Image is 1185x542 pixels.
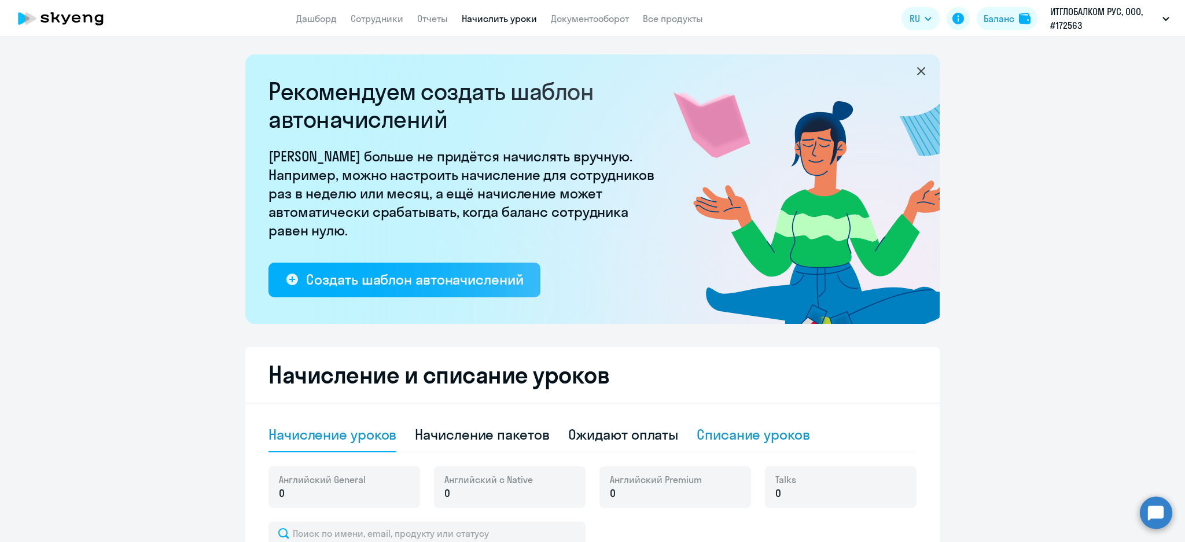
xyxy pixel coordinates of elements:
[444,486,450,501] span: 0
[901,7,940,30] button: RU
[1019,13,1031,24] img: balance
[268,361,917,389] h2: Начисление и списание уроков
[643,13,703,24] a: Все продукты
[279,473,366,486] span: Английский General
[268,147,662,239] p: [PERSON_NAME] больше не придётся начислять вручную. Например, можно настроить начисление для сотр...
[1050,5,1158,32] p: ИТГЛОБАЛКОМ РУС, ООО, #172563
[415,425,549,444] div: Начисление пакетов
[551,13,629,24] a: Документооборот
[296,13,337,24] a: Дашборд
[268,78,662,133] h2: Рекомендуем создать шаблон автоначислений
[697,425,810,444] div: Списание уроков
[568,425,679,444] div: Ожидают оплаты
[268,263,540,297] button: Создать шаблон автоначислений
[279,486,285,501] span: 0
[462,13,537,24] a: Начислить уроки
[417,13,448,24] a: Отчеты
[775,473,796,486] span: Talks
[977,7,1037,30] button: Балансbalance
[984,12,1014,25] div: Баланс
[610,473,702,486] span: Английский Premium
[306,270,523,289] div: Создать шаблон автоначислений
[351,13,403,24] a: Сотрудники
[444,473,533,486] span: Английский с Native
[1044,5,1175,32] button: ИТГЛОБАЛКОМ РУС, ООО, #172563
[775,486,781,501] span: 0
[610,486,616,501] span: 0
[910,12,920,25] span: RU
[268,425,396,444] div: Начисление уроков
